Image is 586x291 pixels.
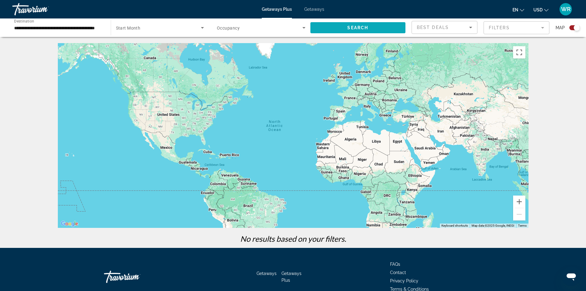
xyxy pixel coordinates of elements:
[257,271,277,276] a: Getaways
[484,21,549,34] button: Filter
[561,266,581,286] iframe: Button to launch messaging window
[116,26,141,30] span: Start Month
[533,7,543,12] span: USD
[513,46,525,59] button: Toggle fullscreen view
[310,22,406,33] button: Search
[217,26,240,30] span: Occupancy
[59,220,80,228] img: Google
[417,24,472,31] mat-select: Sort by
[347,25,368,30] span: Search
[304,7,324,12] a: Getaways
[59,220,80,228] a: Open this area in Google Maps (opens a new window)
[512,5,524,14] button: Change language
[441,224,468,228] button: Keyboard shortcuts
[262,7,292,12] a: Getaways Plus
[104,268,165,286] a: Travorium
[533,5,548,14] button: Change currency
[55,234,532,243] p: No results based on your filters.
[390,270,406,275] a: Contact
[512,7,518,12] span: en
[558,3,574,16] button: User Menu
[561,6,571,12] span: WR
[513,208,525,220] button: Zoom out
[390,262,400,267] a: FAQs
[12,1,74,17] a: Travorium
[14,19,34,23] span: Destination
[513,196,525,208] button: Zoom in
[281,271,301,283] a: Getaways Plus
[556,23,565,32] span: Map
[518,224,527,227] a: Terms (opens in new tab)
[390,278,418,283] a: Privacy Policy
[417,25,449,30] span: Best Deals
[472,224,514,227] span: Map data ©2025 Google, INEGI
